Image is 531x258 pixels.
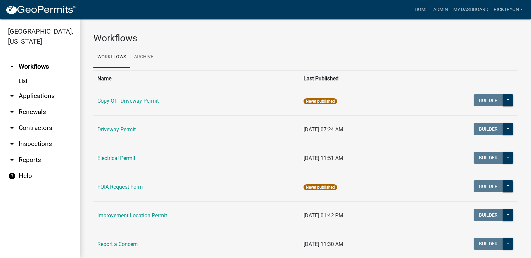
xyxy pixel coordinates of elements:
[8,63,16,71] i: arrow_drop_up
[97,212,167,219] a: Improvement Location Permit
[8,172,16,180] i: help
[97,98,159,104] a: Copy Of - Driveway Permit
[304,98,337,104] span: Never published
[93,70,300,87] th: Name
[97,155,135,161] a: Electrical Permit
[8,156,16,164] i: arrow_drop_down
[304,155,343,161] span: [DATE] 11:51 AM
[474,238,503,250] button: Builder
[474,209,503,221] button: Builder
[474,180,503,192] button: Builder
[304,126,343,133] span: [DATE] 07:24 AM
[412,3,431,16] a: Home
[8,108,16,116] i: arrow_drop_down
[474,123,503,135] button: Builder
[304,241,343,247] span: [DATE] 11:30 AM
[97,241,138,247] a: Report a Concern
[300,70,408,87] th: Last Published
[304,212,343,219] span: [DATE] 01:42 PM
[431,3,451,16] a: Admin
[130,47,157,68] a: Archive
[491,3,526,16] a: ricktryon
[93,47,130,68] a: Workflows
[93,33,518,44] h3: Workflows
[8,124,16,132] i: arrow_drop_down
[474,152,503,164] button: Builder
[304,184,337,190] span: Never published
[451,3,491,16] a: My Dashboard
[474,94,503,106] button: Builder
[97,126,136,133] a: Driveway Permit
[8,140,16,148] i: arrow_drop_down
[8,92,16,100] i: arrow_drop_down
[97,184,143,190] a: FOIA Request Form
